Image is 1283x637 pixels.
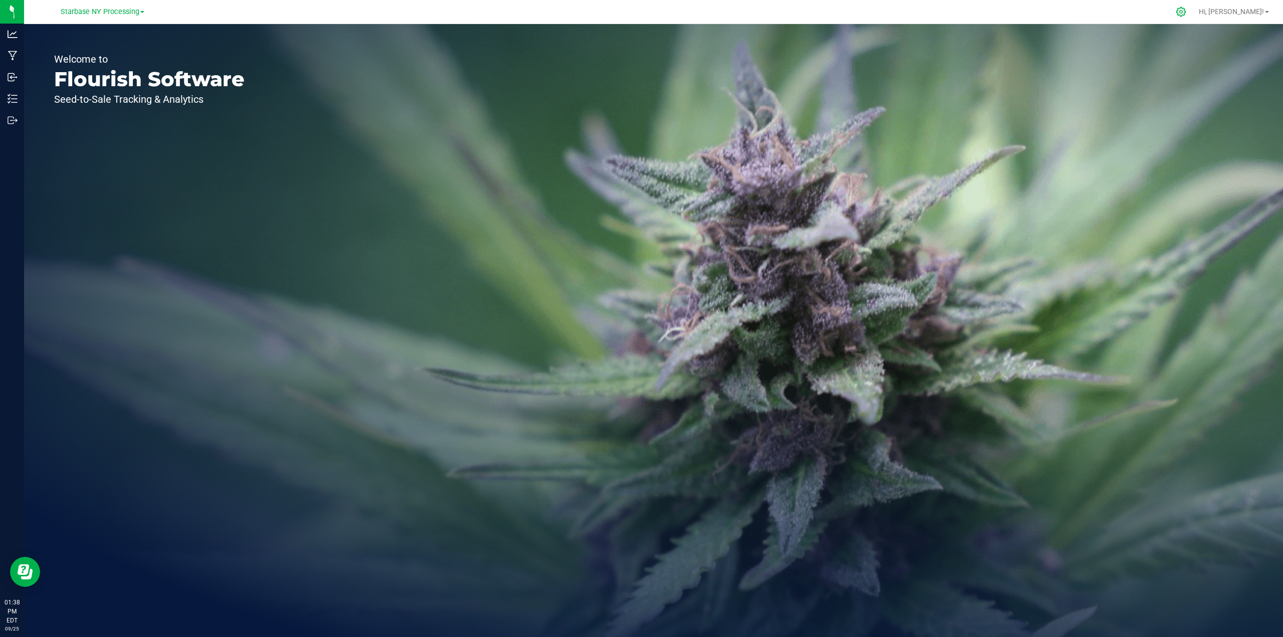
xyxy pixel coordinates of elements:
[54,54,245,64] p: Welcome to
[1174,7,1188,17] div: Manage settings
[10,557,40,587] iframe: Resource center
[8,115,18,125] inline-svg: Outbound
[8,94,18,104] inline-svg: Inventory
[8,72,18,82] inline-svg: Inbound
[54,69,245,89] p: Flourish Software
[5,625,20,632] p: 09/25
[5,598,20,625] p: 01:38 PM EDT
[8,29,18,39] inline-svg: Analytics
[61,8,139,16] span: Starbase NY Processing
[1199,8,1264,16] span: Hi, [PERSON_NAME]!
[54,94,245,104] p: Seed-to-Sale Tracking & Analytics
[8,51,18,61] inline-svg: Manufacturing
